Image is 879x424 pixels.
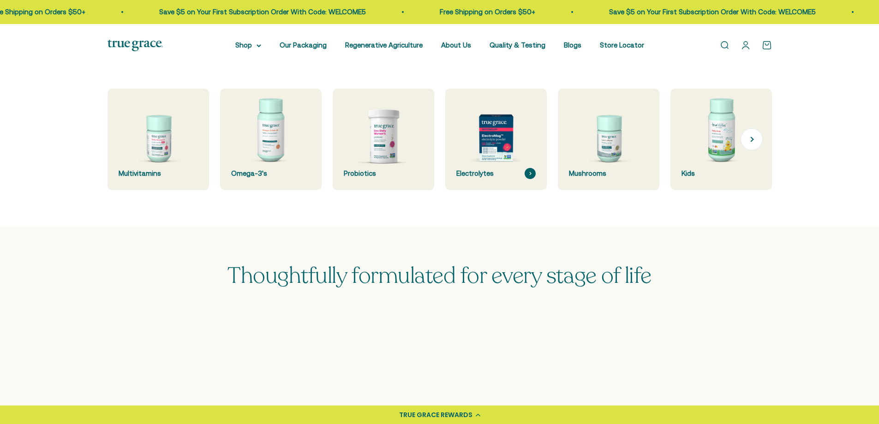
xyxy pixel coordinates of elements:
[227,261,651,291] span: Thoughtfully formulated for every stage of life
[344,168,423,179] div: Probiotics
[445,89,547,190] a: Electrolytes
[333,89,434,190] a: Probiotics
[682,168,761,179] div: Kids
[670,89,772,190] a: Kids
[564,41,581,49] a: Blogs
[558,89,659,190] a: Mushrooms
[490,41,545,49] a: Quality & Testing
[434,8,530,16] a: Free Shipping on Orders $50+
[441,41,471,49] a: About Us
[108,89,209,190] a: Multivitamins
[399,410,472,420] div: TRUE GRACE REWARDS
[345,41,423,49] a: Regenerative Agriculture
[456,168,536,179] div: Electrolytes
[231,168,311,179] div: Omega-3's
[220,89,322,190] a: Omega-3's
[280,41,327,49] a: Our Packaging
[154,6,360,18] p: Save $5 on Your First Subscription Order With Code: WELCOME5
[569,168,648,179] div: Mushrooms
[600,41,644,49] a: Store Locator
[119,168,198,179] div: Multivitamins
[604,6,810,18] p: Save $5 on Your First Subscription Order With Code: WELCOME5
[235,40,261,51] summary: Shop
